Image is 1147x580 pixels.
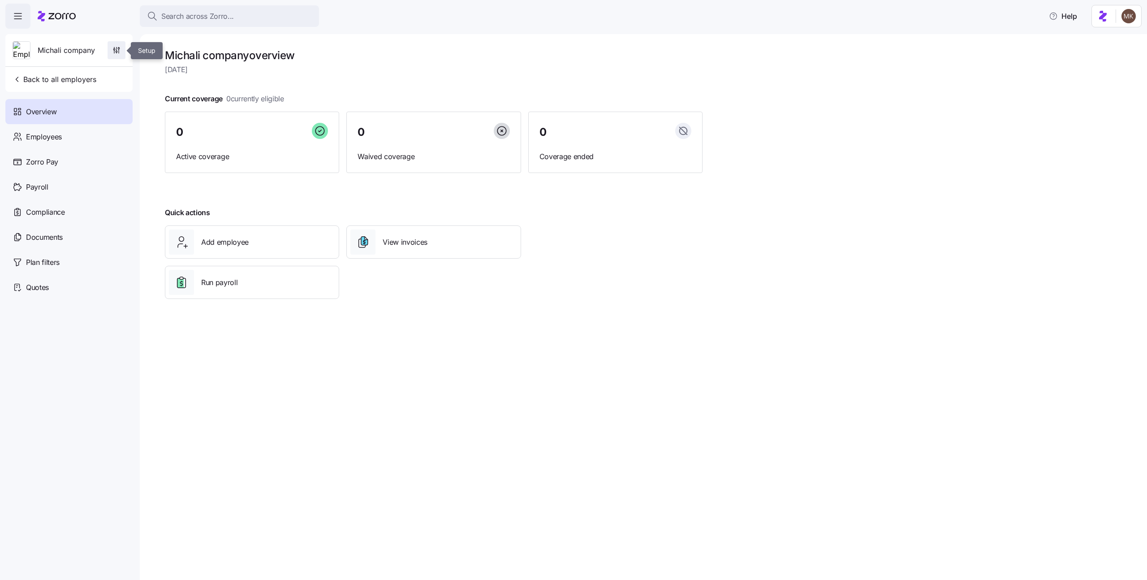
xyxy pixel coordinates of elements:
[5,174,133,199] a: Payroll
[5,250,133,275] a: Plan filters
[26,232,63,243] span: Documents
[201,277,237,288] span: Run payroll
[1049,11,1077,22] span: Help
[165,64,703,75] span: [DATE]
[5,124,133,149] a: Employees
[26,182,48,193] span: Payroll
[1042,7,1084,25] button: Help
[13,42,30,60] img: Employer logo
[140,5,319,27] button: Search across Zorro...
[539,127,547,138] span: 0
[201,237,249,248] span: Add employee
[161,11,234,22] span: Search across Zorro...
[26,156,58,168] span: Zorro Pay
[13,74,96,85] span: Back to all employers
[38,45,95,56] span: Michali company
[176,151,328,162] span: Active coverage
[165,48,703,62] h1: Michali company overview
[539,151,691,162] span: Coverage ended
[1121,9,1136,23] img: 5ab780eebedb11a070f00e4a129a1a32
[26,207,65,218] span: Compliance
[5,149,133,174] a: Zorro Pay
[5,199,133,225] a: Compliance
[176,127,183,138] span: 0
[165,93,284,104] span: Current coverage
[383,237,427,248] span: View invoices
[26,257,60,268] span: Plan filters
[165,207,210,218] span: Quick actions
[5,225,133,250] a: Documents
[358,151,509,162] span: Waived coverage
[358,127,365,138] span: 0
[5,275,133,300] a: Quotes
[226,93,284,104] span: 0 currently eligible
[26,282,49,293] span: Quotes
[26,131,62,143] span: Employees
[9,70,100,88] button: Back to all employers
[26,106,56,117] span: Overview
[5,99,133,124] a: Overview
